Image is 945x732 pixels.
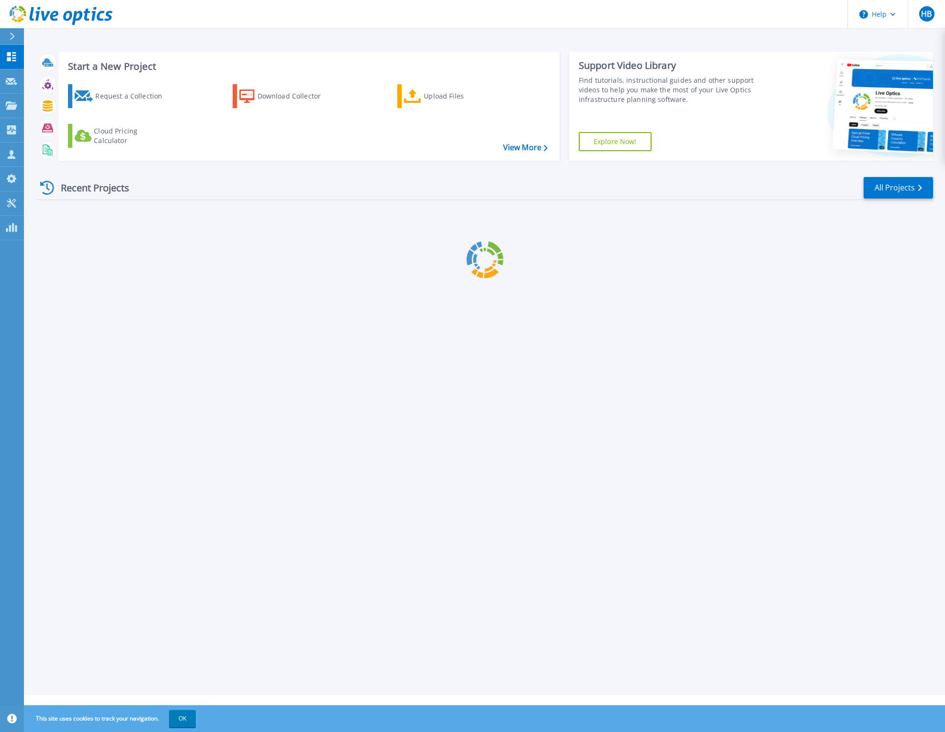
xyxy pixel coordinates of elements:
[68,61,547,72] h3: Start a New Project
[579,132,652,151] a: Explore Now!
[864,177,933,199] a: All Projects
[579,59,765,72] div: Support Video Library
[68,124,175,148] a: Cloud Pricing Calculator
[503,143,548,152] a: View More
[26,710,196,727] span: This site uses cookies to track your navigation.
[233,84,339,108] a: Download Collector
[579,76,765,104] div: Find tutorials, instructional guides and other support videos to help you make the most of your L...
[397,84,504,108] a: Upload Files
[94,126,170,145] div: Cloud Pricing Calculator
[169,710,196,727] button: OK
[921,10,932,18] span: HB
[424,87,500,106] div: Upload Files
[95,87,172,106] div: Request a Collection
[258,87,334,106] div: Download Collector
[37,176,142,200] div: Recent Projects
[68,84,175,108] a: Request a Collection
